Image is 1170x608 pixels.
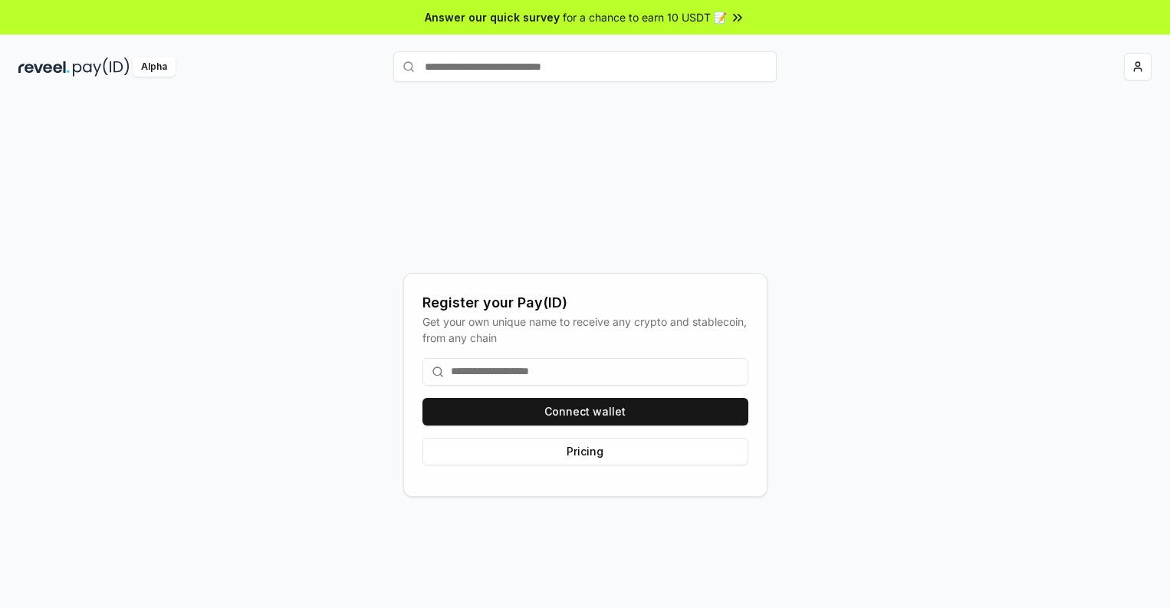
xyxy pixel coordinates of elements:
button: Pricing [422,438,748,465]
div: Get your own unique name to receive any crypto and stablecoin, from any chain [422,314,748,346]
img: pay_id [73,58,130,77]
img: reveel_dark [18,58,70,77]
span: for a chance to earn 10 USDT 📝 [563,9,727,25]
div: Alpha [133,58,176,77]
div: Register your Pay(ID) [422,292,748,314]
span: Answer our quick survey [425,9,560,25]
button: Connect wallet [422,398,748,426]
